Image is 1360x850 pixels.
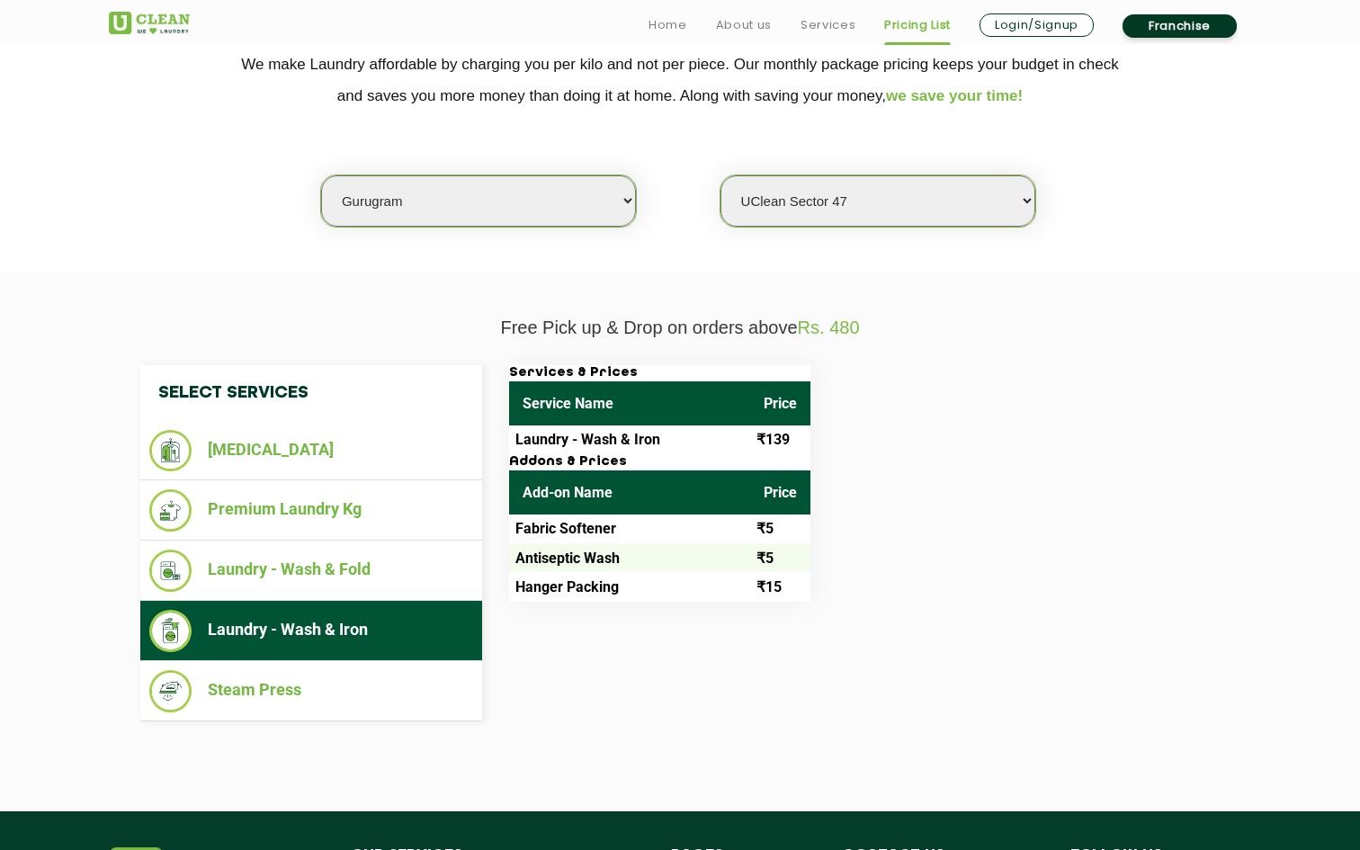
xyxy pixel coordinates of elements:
[149,489,192,532] img: Premium Laundry Kg
[750,470,810,514] th: Price
[750,425,810,454] td: ₹139
[509,454,810,470] h3: Addons & Prices
[109,12,190,34] img: UClean Laundry and Dry Cleaning
[149,430,192,471] img: Dry Cleaning
[149,550,473,592] li: Laundry - Wash & Fold
[509,470,750,514] th: Add-on Name
[750,514,810,543] td: ₹5
[109,49,1251,112] p: We make Laundry affordable by charging you per kilo and not per piece. Our monthly package pricin...
[509,543,750,572] td: Antiseptic Wash
[980,13,1094,37] a: Login/Signup
[750,543,810,572] td: ₹5
[1123,14,1237,38] a: Franchise
[509,425,750,454] td: Laundry - Wash & Iron
[149,670,192,712] img: Steam Press
[649,14,687,36] a: Home
[149,610,473,652] li: Laundry - Wash & Iron
[149,610,192,652] img: Laundry - Wash & Iron
[149,670,473,712] li: Steam Press
[750,572,810,601] td: ₹15
[509,514,750,543] td: Fabric Softener
[149,489,473,532] li: Premium Laundry Kg
[109,318,1251,338] p: Free Pick up & Drop on orders above
[149,430,473,471] li: [MEDICAL_DATA]
[509,381,750,425] th: Service Name
[884,14,951,36] a: Pricing List
[509,365,810,381] h3: Services & Prices
[750,381,810,425] th: Price
[140,365,482,421] h4: Select Services
[801,14,855,36] a: Services
[149,550,192,592] img: Laundry - Wash & Fold
[886,87,1023,104] span: we save your time!
[509,572,750,601] td: Hanger Packing
[716,14,772,36] a: About us
[798,318,860,337] span: Rs. 480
